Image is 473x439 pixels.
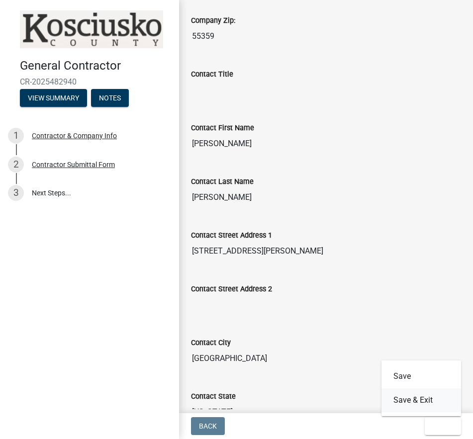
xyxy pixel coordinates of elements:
[381,360,461,416] div: Exit
[191,417,225,435] button: Back
[32,132,117,139] div: Contractor & Company Info
[191,286,272,293] label: Contact Street Address 2
[20,94,87,102] wm-modal-confirm: Summary
[191,393,236,400] label: Contact State
[8,157,24,173] div: 2
[381,364,461,388] button: Save
[425,417,461,435] button: Exit
[20,89,87,107] button: View Summary
[8,128,24,144] div: 1
[191,71,233,78] label: Contact Title
[191,340,231,347] label: Contact City
[91,94,129,102] wm-modal-confirm: Notes
[8,185,24,201] div: 3
[191,232,272,239] label: Contact Street Address 1
[32,161,115,168] div: Contractor Submittal Form
[191,125,254,132] label: Contact First Name
[20,10,163,48] img: Kosciusko County, Indiana
[199,422,217,430] span: Back
[191,178,254,185] label: Contact Last Name
[381,388,461,412] button: Save & Exit
[91,89,129,107] button: Notes
[20,59,171,73] h4: General Contractor
[191,17,235,24] label: Company Zip:
[433,422,447,430] span: Exit
[20,77,159,87] span: CR-2025482940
